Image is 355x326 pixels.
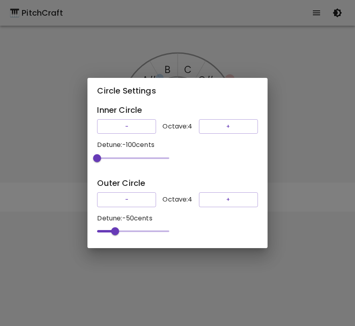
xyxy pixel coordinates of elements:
h6: Inner Circle [97,104,258,116]
h6: Outer Circle [97,177,258,189]
button: - [97,192,156,207]
p: Detune: -100 cents [97,140,258,150]
p: Octave: 4 [162,195,192,204]
button: + [199,192,258,207]
p: Octave: 4 [162,122,192,131]
button: + [199,119,258,134]
h2: Circle Settings [87,78,267,104]
p: Detune: -50 cents [97,214,258,223]
button: - [97,119,156,134]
